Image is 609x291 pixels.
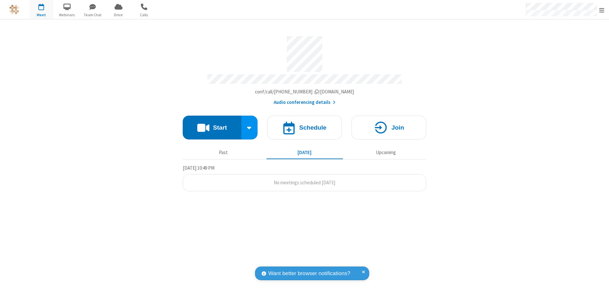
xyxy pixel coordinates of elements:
[274,179,335,186] span: No meetings scheduled [DATE]
[29,12,53,18] span: Meet
[268,269,350,278] span: Want better browser notifications?
[266,146,343,159] button: [DATE]
[81,12,105,18] span: Team Chat
[183,116,241,139] button: Start
[348,146,424,159] button: Upcoming
[255,89,354,95] span: Copy my meeting room link
[213,125,227,131] h4: Start
[132,12,156,18] span: Calls
[107,12,130,18] span: Drive
[185,146,262,159] button: Past
[183,164,426,192] section: Today's Meetings
[241,116,258,139] div: Start conference options
[391,125,404,131] h4: Join
[55,12,79,18] span: Webinars
[267,116,342,139] button: Schedule
[183,165,214,171] span: [DATE] 10:49 PM
[255,88,354,96] button: Copy my meeting room linkCopy my meeting room link
[351,116,426,139] button: Join
[274,99,336,106] button: Audio conferencing details
[183,31,426,106] section: Account details
[299,125,326,131] h4: Schedule
[10,5,19,14] img: QA Selenium DO NOT DELETE OR CHANGE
